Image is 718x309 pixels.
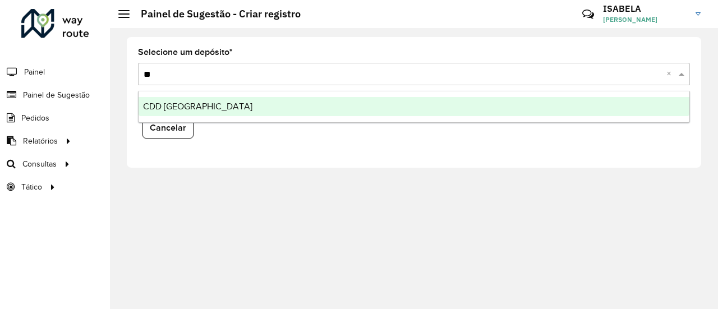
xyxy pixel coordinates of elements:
h3: ISABELA [603,3,687,14]
button: Cancelar [142,117,194,139]
span: Clear all [666,67,676,81]
label: Selecione um depósito [138,45,233,59]
a: Contato Rápido [576,2,600,26]
span: CDD [GEOGRAPHIC_DATA] [143,102,252,111]
span: Painel [24,66,45,78]
span: Pedidos [21,112,49,124]
span: Tático [21,181,42,193]
span: Painel de Sugestão [23,89,90,101]
span: Cancelar [150,123,186,132]
span: [PERSON_NAME] [603,15,687,25]
span: Relatórios [23,135,58,147]
span: Consultas [22,158,57,170]
ng-dropdown-panel: Options list [138,91,690,123]
h2: Painel de Sugestão - Criar registro [130,8,301,20]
